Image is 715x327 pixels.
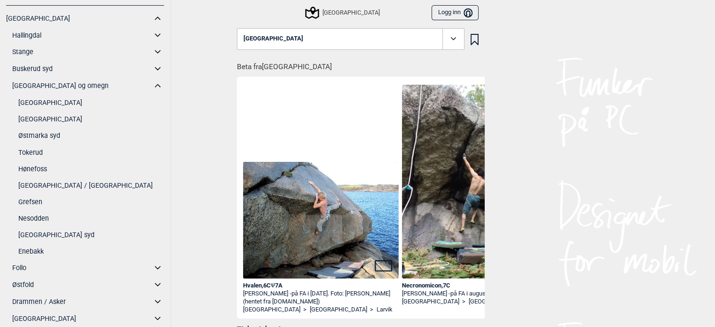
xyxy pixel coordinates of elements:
[6,12,152,25] a: [GEOGRAPHIC_DATA]
[402,85,558,279] img: Michelle pa Necronomicon
[271,282,275,289] span: Ψ
[18,129,164,143] a: Østmarka syd
[432,5,478,21] button: Logg inn
[377,306,393,314] a: Larvik
[18,212,164,225] a: Nesodden
[18,179,164,192] a: [GEOGRAPHIC_DATA] / [GEOGRAPHIC_DATA]
[310,306,367,314] a: [GEOGRAPHIC_DATA]
[370,306,373,314] span: >
[243,162,399,279] img: Benjamin pa Hvalen
[12,29,152,42] a: Hallingdal
[12,45,152,59] a: Stange
[469,298,526,306] a: [GEOGRAPHIC_DATA]
[243,290,390,305] p: på FA i [DATE]. Foto: [PERSON_NAME] (hentet fra [DOMAIN_NAME])
[18,162,164,176] a: Hønefoss
[402,298,459,306] a: [GEOGRAPHIC_DATA]
[18,112,164,126] a: [GEOGRAPHIC_DATA]
[18,195,164,209] a: Grefsen
[462,298,465,306] span: >
[243,306,300,314] a: [GEOGRAPHIC_DATA]
[402,290,558,298] div: [PERSON_NAME] -
[244,35,303,42] span: [GEOGRAPHIC_DATA]
[18,146,164,160] a: Tokerud
[303,306,306,314] span: >
[237,56,485,72] h1: Beta fra [GEOGRAPHIC_DATA]
[243,282,399,290] div: Hvalen , 6C 7A
[237,28,464,50] button: [GEOGRAPHIC_DATA]
[18,245,164,258] a: Enebakk
[12,79,152,93] a: [GEOGRAPHIC_DATA] og omegn
[450,290,505,297] span: på FA i augusti 2025.
[243,290,399,306] div: [PERSON_NAME] -
[18,96,164,110] a: [GEOGRAPHIC_DATA]
[306,7,380,18] div: [GEOGRAPHIC_DATA]
[12,295,152,309] a: Drammen / Asker
[12,312,152,326] a: [GEOGRAPHIC_DATA]
[18,228,164,242] a: [GEOGRAPHIC_DATA] syd
[402,282,558,290] div: Necronomicon , 7C
[12,62,152,76] a: Buskerud syd
[12,278,152,292] a: Østfold
[12,261,152,275] a: Follo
